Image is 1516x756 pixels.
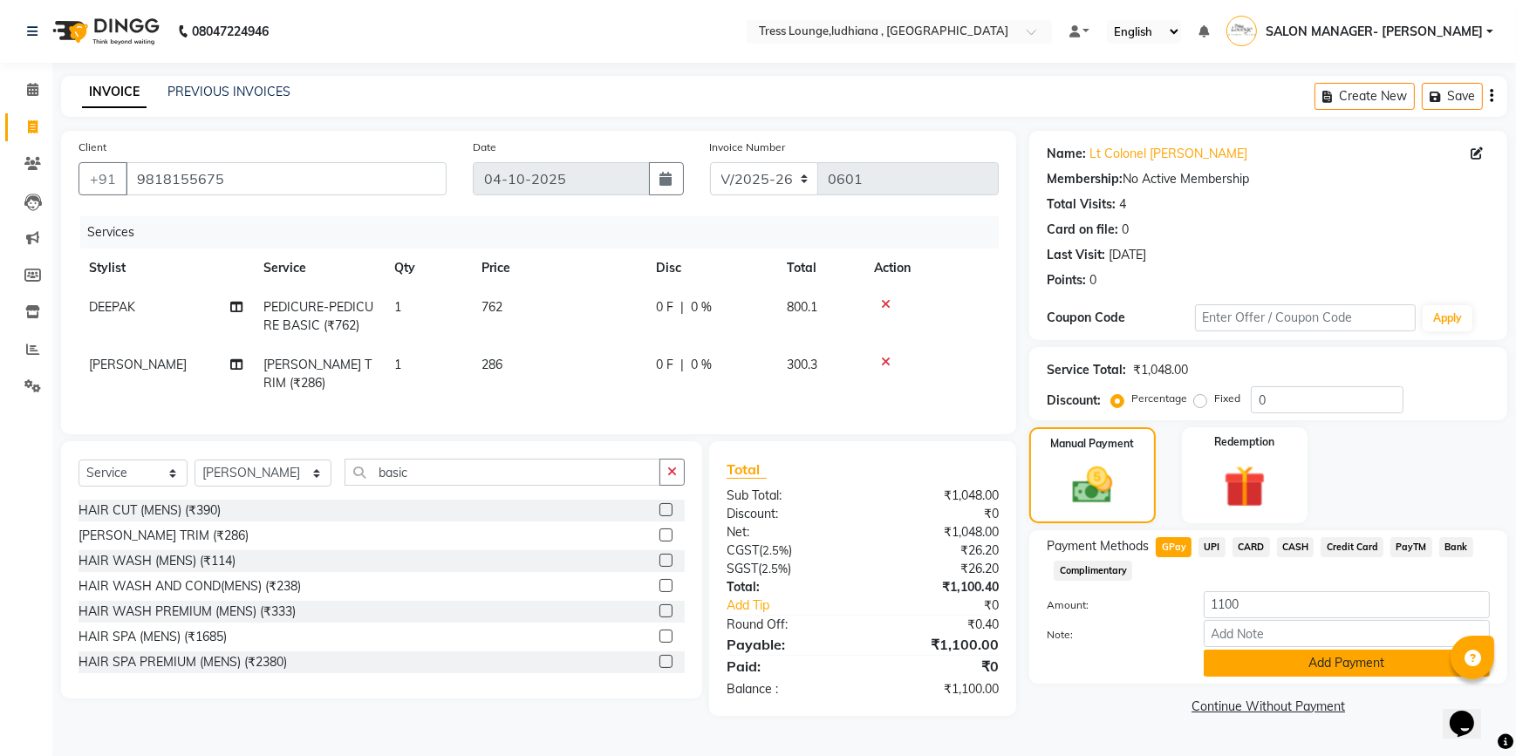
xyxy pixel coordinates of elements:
[714,680,863,698] div: Balance :
[1122,221,1129,239] div: 0
[776,249,864,288] th: Total
[727,542,759,558] span: CGST
[1047,221,1118,239] div: Card on file:
[79,603,296,621] div: HAIR WASH PREMIUM (MENS) (₹333)
[1047,145,1086,163] div: Name:
[471,249,645,288] th: Price
[1047,195,1116,214] div: Total Visits:
[79,527,249,545] div: [PERSON_NAME] TRIM (₹286)
[864,249,999,288] th: Action
[1422,83,1483,110] button: Save
[1119,195,1126,214] div: 4
[394,299,401,315] span: 1
[1443,686,1499,739] iframe: chat widget
[79,628,227,646] div: HAIR SPA (MENS) (₹1685)
[787,299,817,315] span: 800.1
[1133,361,1188,379] div: ₹1,048.00
[656,356,673,374] span: 0 F
[1156,537,1192,557] span: GPay
[714,541,863,560] div: ( )
[1060,462,1125,508] img: _cash.svg
[1204,650,1490,677] button: Add Payment
[714,634,863,655] div: Payable:
[645,249,776,288] th: Disc
[1321,537,1383,557] span: Credit Card
[1423,305,1472,331] button: Apply
[1277,537,1315,557] span: CASH
[1204,620,1490,647] input: Add Note
[1214,391,1240,406] label: Fixed
[1226,16,1257,46] img: SALON MANAGER- VASU
[1439,537,1473,557] span: Bank
[863,560,1012,578] div: ₹26.20
[167,84,290,99] a: PREVIOUS INVOICES
[680,298,684,317] span: |
[1198,537,1226,557] span: UPI
[714,523,863,541] div: Net:
[863,680,1012,698] div: ₹1,100.00
[863,656,1012,677] div: ₹0
[714,505,863,523] div: Discount:
[888,596,1013,615] div: ₹0
[761,562,788,576] span: 2.5%
[656,298,673,317] span: 0 F
[1315,83,1415,110] button: Create New
[79,653,287,671] div: HAIR SPA PREMIUM (MENS) (₹2380)
[863,541,1012,560] div: ₹26.20
[82,77,147,108] a: INVOICE
[863,487,1012,505] div: ₹1,048.00
[79,249,253,288] th: Stylist
[384,249,471,288] th: Qty
[1204,591,1490,618] input: Amount
[79,577,301,596] div: HAIR WASH AND COND(MENS) (₹238)
[714,596,888,615] a: Add Tip
[1047,392,1101,410] div: Discount:
[1266,23,1483,41] span: SALON MANAGER- [PERSON_NAME]
[1089,145,1247,163] a: Lt Colonel [PERSON_NAME]
[1047,170,1490,188] div: No Active Membership
[762,543,789,557] span: 2.5%
[787,357,817,372] span: 300.3
[1109,246,1146,264] div: [DATE]
[1211,460,1279,513] img: _gift.svg
[394,357,401,372] span: 1
[345,459,660,486] input: Search or Scan
[253,249,384,288] th: Service
[263,299,373,333] span: PEDICURE-PEDICURE BASIC (₹762)
[79,162,127,195] button: +91
[1047,537,1149,555] span: Payment Methods
[1047,170,1123,188] div: Membership:
[863,578,1012,596] div: ₹1,100.40
[1033,698,1504,716] a: Continue Without Payment
[473,140,496,155] label: Date
[44,7,164,56] img: logo
[863,523,1012,541] div: ₹1,048.00
[89,357,187,372] span: [PERSON_NAME]
[80,216,1012,249] div: Services
[714,560,863,578] div: ( )
[1131,391,1187,406] label: Percentage
[79,552,236,570] div: HAIR WASH (MENS) (₹114)
[89,299,135,315] span: DEEPAK
[714,616,863,634] div: Round Off:
[727,460,767,479] span: Total
[1233,537,1270,557] span: CARD
[481,299,502,315] span: 762
[710,140,786,155] label: Invoice Number
[1390,537,1432,557] span: PayTM
[1054,561,1132,581] span: Complimentary
[1047,271,1086,289] div: Points:
[79,140,106,155] label: Client
[481,357,502,372] span: 286
[863,616,1012,634] div: ₹0.40
[863,634,1012,655] div: ₹1,100.00
[126,162,447,195] input: Search by Name/Mobile/Email/Code
[1214,434,1274,450] label: Redemption
[680,356,684,374] span: |
[192,7,269,56] b: 08047224946
[714,487,863,505] div: Sub Total:
[863,505,1012,523] div: ₹0
[1051,436,1135,452] label: Manual Payment
[1195,304,1417,331] input: Enter Offer / Coupon Code
[714,656,863,677] div: Paid:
